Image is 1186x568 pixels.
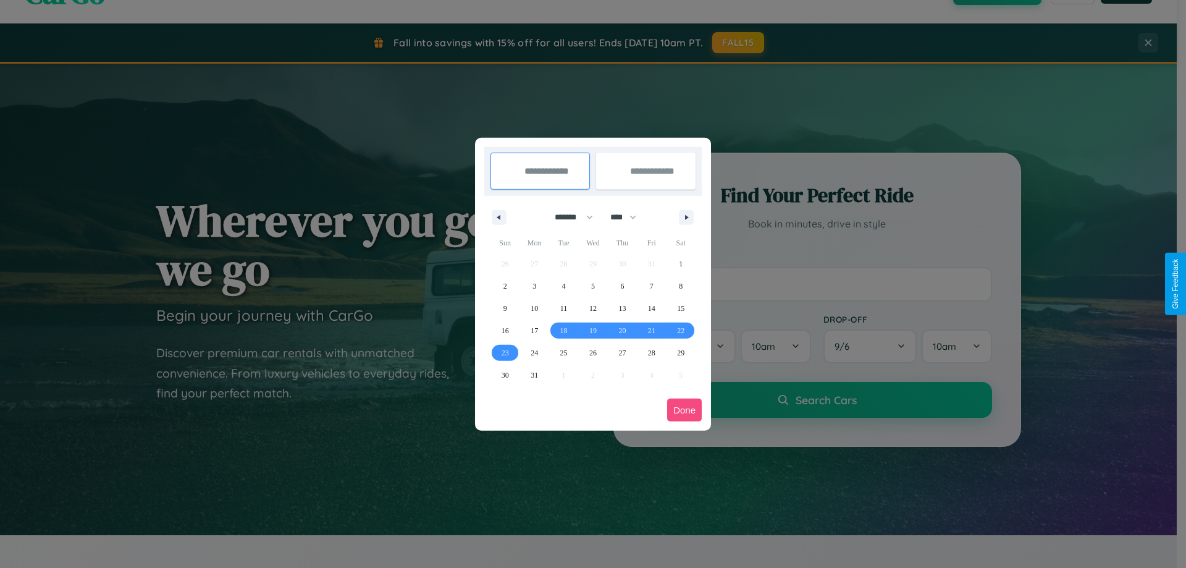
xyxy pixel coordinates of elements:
[531,297,538,320] span: 10
[560,320,568,342] span: 18
[490,275,519,297] button: 2
[608,233,637,253] span: Thu
[667,275,696,297] button: 8
[578,320,607,342] button: 19
[531,342,538,364] span: 24
[490,297,519,320] button: 9
[648,320,655,342] span: 21
[502,342,509,364] span: 23
[490,342,519,364] button: 23
[618,297,626,320] span: 13
[578,233,607,253] span: Wed
[679,275,683,297] span: 8
[589,320,597,342] span: 19
[502,320,509,342] span: 16
[578,275,607,297] button: 5
[667,253,696,275] button: 1
[591,275,595,297] span: 5
[637,233,666,253] span: Fri
[549,342,578,364] button: 25
[637,320,666,342] button: 21
[549,233,578,253] span: Tue
[667,320,696,342] button: 22
[667,233,696,253] span: Sat
[490,364,519,386] button: 30
[648,342,655,364] span: 28
[608,342,637,364] button: 27
[589,342,597,364] span: 26
[677,320,684,342] span: 22
[503,297,507,320] span: 9
[531,320,538,342] span: 17
[608,320,637,342] button: 20
[618,320,626,342] span: 20
[562,275,566,297] span: 4
[648,297,655,320] span: 14
[608,297,637,320] button: 13
[637,342,666,364] button: 28
[549,275,578,297] button: 4
[637,297,666,320] button: 14
[532,275,536,297] span: 3
[618,342,626,364] span: 27
[589,297,597,320] span: 12
[578,342,607,364] button: 26
[519,297,549,320] button: 10
[1171,259,1180,309] div: Give Feedback
[620,275,624,297] span: 6
[519,233,549,253] span: Mon
[677,297,684,320] span: 15
[608,275,637,297] button: 6
[519,320,549,342] button: 17
[667,399,702,422] button: Done
[519,364,549,386] button: 31
[560,342,568,364] span: 25
[549,297,578,320] button: 11
[667,297,696,320] button: 15
[503,275,507,297] span: 2
[667,342,696,364] button: 29
[578,297,607,320] button: 12
[637,275,666,297] button: 7
[677,342,684,364] span: 29
[531,364,538,386] span: 31
[490,233,519,253] span: Sun
[502,364,509,386] span: 30
[549,320,578,342] button: 18
[519,342,549,364] button: 24
[490,320,519,342] button: 16
[679,253,683,275] span: 1
[650,275,654,297] span: 7
[560,297,568,320] span: 11
[519,275,549,297] button: 3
